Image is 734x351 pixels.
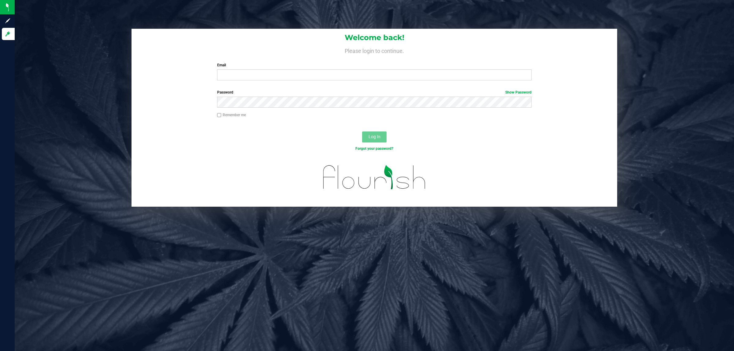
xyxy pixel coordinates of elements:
span: Log In [369,134,380,139]
a: Forgot your password? [355,146,393,151]
inline-svg: Log in [5,31,11,37]
input: Remember me [217,113,221,117]
img: flourish_logo.svg [314,158,435,197]
label: Email [217,62,532,68]
inline-svg: Sign up [5,18,11,24]
label: Remember me [217,112,246,118]
h1: Welcome back! [132,34,617,42]
a: Show Password [505,90,532,94]
button: Log In [362,131,387,142]
span: Password [217,90,233,94]
h4: Please login to continue. [132,46,617,54]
